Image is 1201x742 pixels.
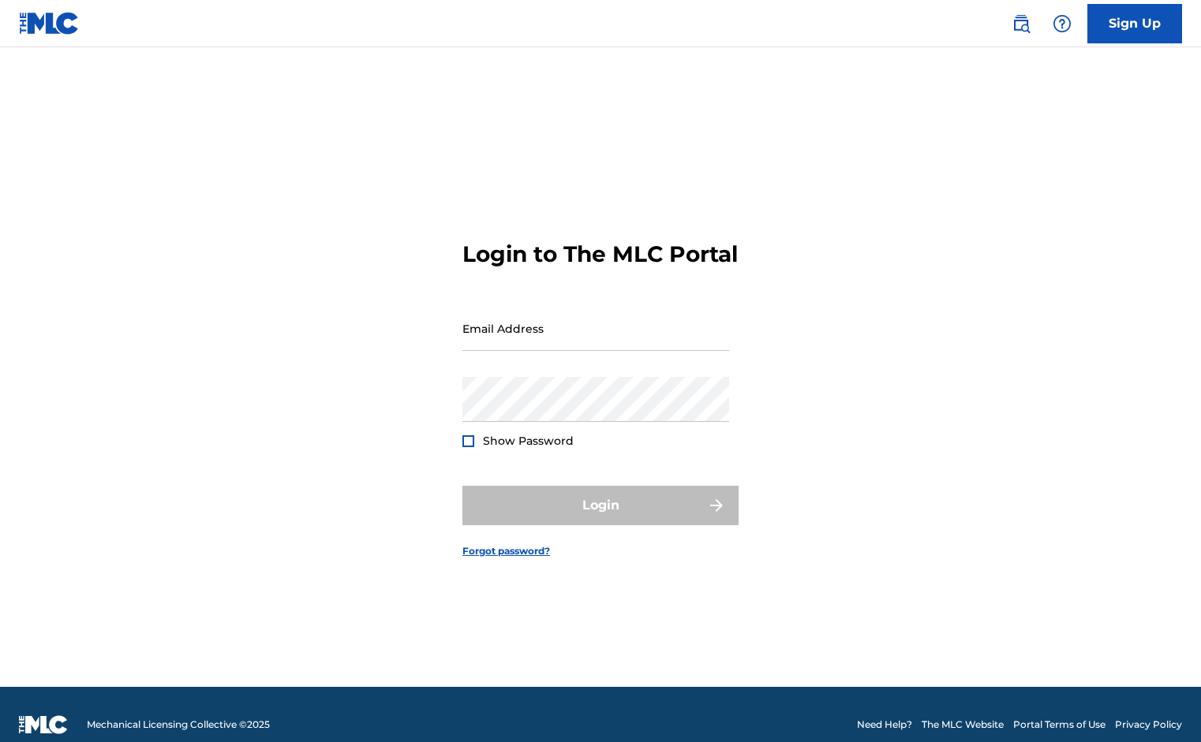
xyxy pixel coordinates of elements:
span: Mechanical Licensing Collective © 2025 [87,718,270,732]
a: The MLC Website [922,718,1004,732]
a: Need Help? [857,718,912,732]
a: Sign Up [1087,4,1182,43]
h3: Login to The MLC Portal [462,240,738,268]
img: help [1053,14,1072,33]
img: MLC Logo [19,12,80,35]
a: Privacy Policy [1115,718,1182,732]
span: Show Password [483,434,574,448]
div: Help [1046,8,1078,39]
img: logo [19,715,68,734]
a: Forgot password? [462,544,550,558]
a: Public Search [1005,8,1037,39]
img: search [1012,14,1031,33]
iframe: Chat Widget [1122,666,1201,742]
a: Portal Terms of Use [1013,718,1106,732]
